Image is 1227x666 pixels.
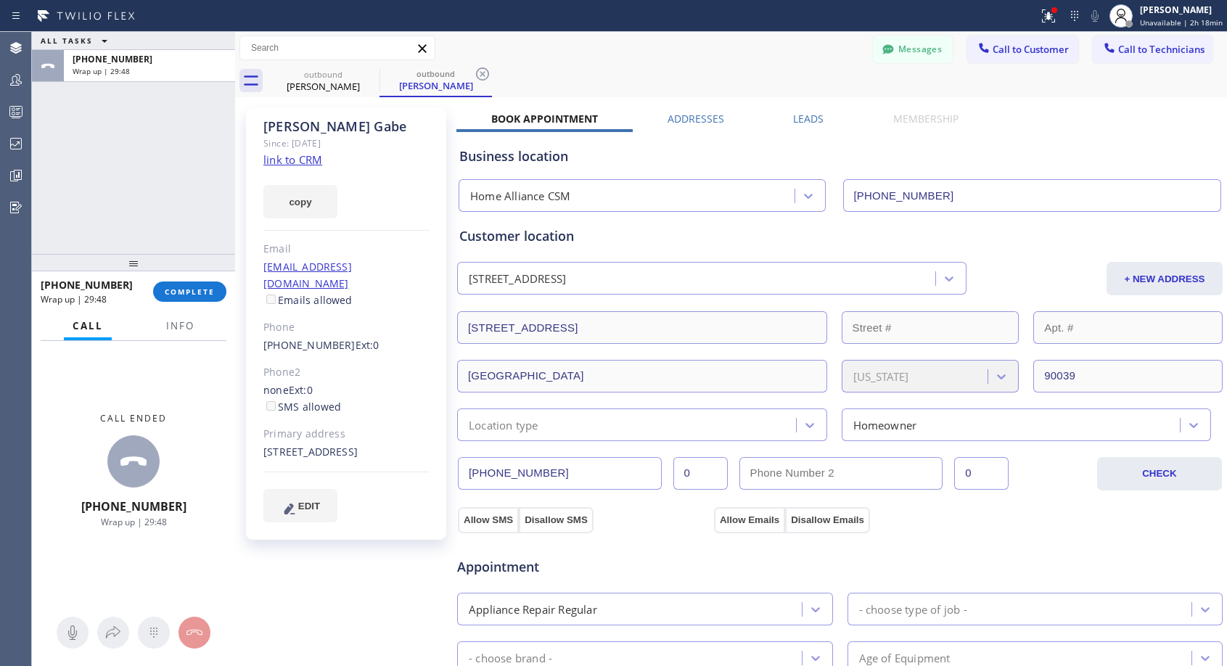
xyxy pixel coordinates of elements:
[73,53,152,65] span: [PHONE_NUMBER]
[993,43,1069,56] span: Call to Customer
[469,271,566,287] div: [STREET_ADDRESS]
[263,382,430,416] div: none
[739,457,943,490] input: Phone Number 2
[101,516,167,528] span: Wrap up | 29:48
[381,65,491,96] div: Diane Gabe
[954,457,1009,490] input: Ext. 2
[263,489,337,522] button: EDIT
[673,457,728,490] input: Ext.
[263,319,430,336] div: Phone
[668,112,724,126] label: Addresses
[64,312,112,340] button: Call
[263,241,430,258] div: Email
[268,69,378,80] div: outbound
[859,601,967,617] div: - choose type of job -
[491,112,598,126] label: Book Appointment
[57,617,89,649] button: Mute
[138,617,170,649] button: Open dialpad
[1140,4,1223,16] div: [PERSON_NAME]
[178,617,210,649] button: Hang up
[263,400,341,414] label: SMS allowed
[263,135,430,152] div: Since: [DATE]
[1033,360,1223,392] input: ZIP
[263,152,322,167] a: link to CRM
[100,412,167,424] span: Call ended
[859,649,951,666] div: Age of Equipment
[166,319,194,332] span: Info
[842,311,1019,344] input: Street #
[263,293,353,307] label: Emails allowed
[469,416,538,433] div: Location type
[32,32,122,49] button: ALL TASKS
[873,36,953,63] button: Messages
[714,507,785,533] button: Allow Emails
[457,311,827,344] input: Address
[268,65,378,97] div: Diane Gabe
[263,444,430,461] div: [STREET_ADDRESS]
[97,617,129,649] button: Open directory
[73,66,130,76] span: Wrap up | 29:48
[459,226,1220,246] div: Customer location
[1093,36,1212,63] button: Call to Technicians
[263,426,430,443] div: Primary address
[793,112,824,126] label: Leads
[81,498,186,514] span: [PHONE_NUMBER]
[298,501,320,511] span: EDIT
[470,188,570,205] div: Home Alliance CSM
[1140,17,1223,28] span: Unavailable | 2h 18min
[268,80,378,93] div: [PERSON_NAME]
[263,338,356,352] a: [PHONE_NUMBER]
[458,507,519,533] button: Allow SMS
[1033,311,1223,344] input: Apt. #
[469,649,552,666] div: - choose brand -
[457,360,827,392] input: City
[381,79,491,92] div: [PERSON_NAME]
[1107,262,1223,295] button: + NEW ADDRESS
[263,118,430,135] div: [PERSON_NAME] Gabe
[967,36,1078,63] button: Call to Customer
[240,36,435,59] input: Search
[457,557,710,577] span: Appointment
[893,112,959,126] label: Membership
[469,601,597,617] div: Appliance Repair Regular
[266,295,276,304] input: Emails allowed
[41,278,133,292] span: [PHONE_NUMBER]
[1097,457,1222,490] button: CHECK
[263,260,352,290] a: [EMAIL_ADDRESS][DOMAIN_NAME]
[458,457,662,490] input: Phone Number
[356,338,379,352] span: Ext: 0
[266,401,276,411] input: SMS allowed
[263,185,337,218] button: copy
[1085,6,1105,26] button: Mute
[381,68,491,79] div: outbound
[165,287,215,297] span: COMPLETE
[41,293,107,305] span: Wrap up | 29:48
[289,383,313,397] span: Ext: 0
[853,416,917,433] div: Homeowner
[73,319,103,332] span: Call
[843,179,1222,212] input: Phone Number
[263,364,430,381] div: Phone2
[459,147,1220,166] div: Business location
[519,507,594,533] button: Disallow SMS
[1118,43,1205,56] span: Call to Technicians
[41,36,93,46] span: ALL TASKS
[157,312,203,340] button: Info
[785,507,870,533] button: Disallow Emails
[153,281,226,302] button: COMPLETE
